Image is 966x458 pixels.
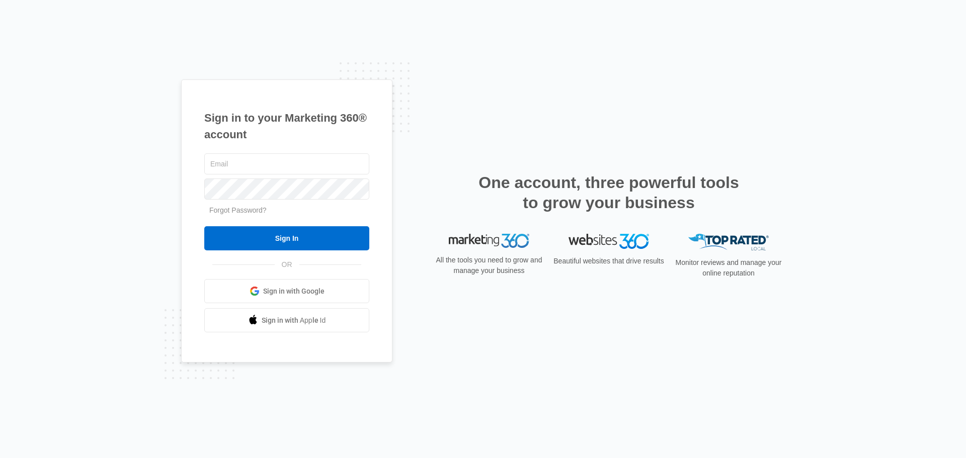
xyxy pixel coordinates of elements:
[433,255,545,276] p: All the tools you need to grow and manage your business
[204,279,369,303] a: Sign in with Google
[475,172,742,213] h2: One account, three powerful tools to grow your business
[204,226,369,250] input: Sign In
[204,153,369,174] input: Email
[672,257,785,279] p: Monitor reviews and manage your online reputation
[263,286,325,297] span: Sign in with Google
[262,315,326,326] span: Sign in with Apple Id
[209,206,267,214] a: Forgot Password?
[204,110,369,143] h1: Sign in to your Marketing 360® account
[275,259,299,270] span: OR
[688,234,769,250] img: Top Rated Local
[204,308,369,332] a: Sign in with Apple Id
[449,234,529,248] img: Marketing 360
[569,234,649,248] img: Websites 360
[552,256,665,266] p: Beautiful websites that drive results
